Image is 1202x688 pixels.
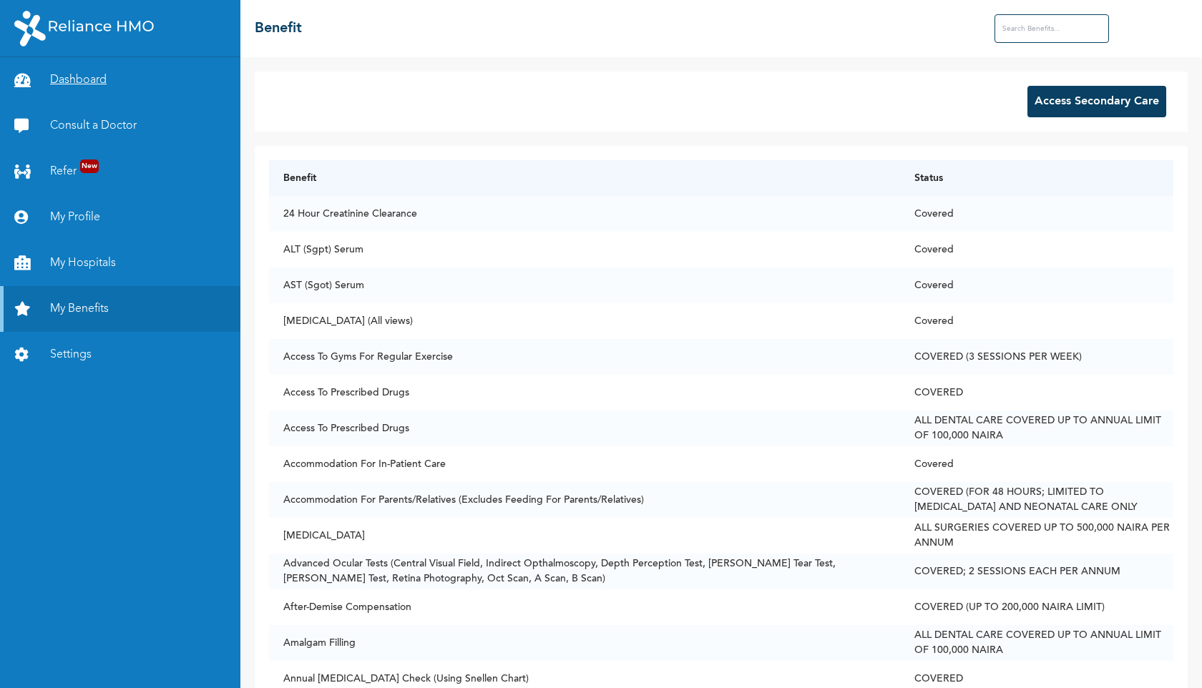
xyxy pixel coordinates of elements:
[900,339,1173,375] td: COVERED (3 SESSIONS PER WEEK)
[269,196,900,232] td: 24 Hour Creatinine Clearance
[900,232,1173,267] td: Covered
[269,160,900,196] th: Benefit
[900,196,1173,232] td: Covered
[900,375,1173,411] td: COVERED
[269,339,900,375] td: Access To Gyms For Regular Exercise
[900,160,1173,196] th: Status
[80,159,99,173] span: New
[269,625,900,661] td: Amalgam Filling
[900,267,1173,303] td: Covered
[269,482,900,518] td: Accommodation For Parents/Relatives (Excludes Feeding For Parents/Relatives)
[900,303,1173,339] td: Covered
[900,411,1173,446] td: ALL DENTAL CARE COVERED UP TO ANNUAL LIMIT OF 100,000 NAIRA
[900,554,1173,589] td: COVERED; 2 SESSIONS EACH PER ANNUM
[900,482,1173,518] td: COVERED (FOR 48 HOURS; LIMITED TO [MEDICAL_DATA] AND NEONATAL CARE ONLY
[269,411,900,446] td: Access To Prescribed Drugs
[900,518,1173,554] td: ALL SURGERIES COVERED UP TO 500,000 NAIRA PER ANNUM
[269,267,900,303] td: AST (Sgot) Serum
[269,518,900,554] td: [MEDICAL_DATA]
[269,232,900,267] td: ALT (Sgpt) Serum
[900,625,1173,661] td: ALL DENTAL CARE COVERED UP TO ANNUAL LIMIT OF 100,000 NAIRA
[269,554,900,589] td: Advanced Ocular Tests (Central Visual Field, Indirect Opthalmoscopy, Depth Perception Test, [PERS...
[900,446,1173,482] td: Covered
[269,303,900,339] td: [MEDICAL_DATA] (All views)
[269,375,900,411] td: Access To Prescribed Drugs
[269,589,900,625] td: After-Demise Compensation
[900,589,1173,625] td: COVERED (UP TO 200,000 NAIRA LIMIT)
[255,18,302,39] h2: Benefit
[14,11,154,46] img: RelianceHMO's Logo
[269,446,900,482] td: Accommodation For In-Patient Care
[1027,86,1166,117] button: Access Secondary Care
[995,14,1109,43] input: Search Benefits...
